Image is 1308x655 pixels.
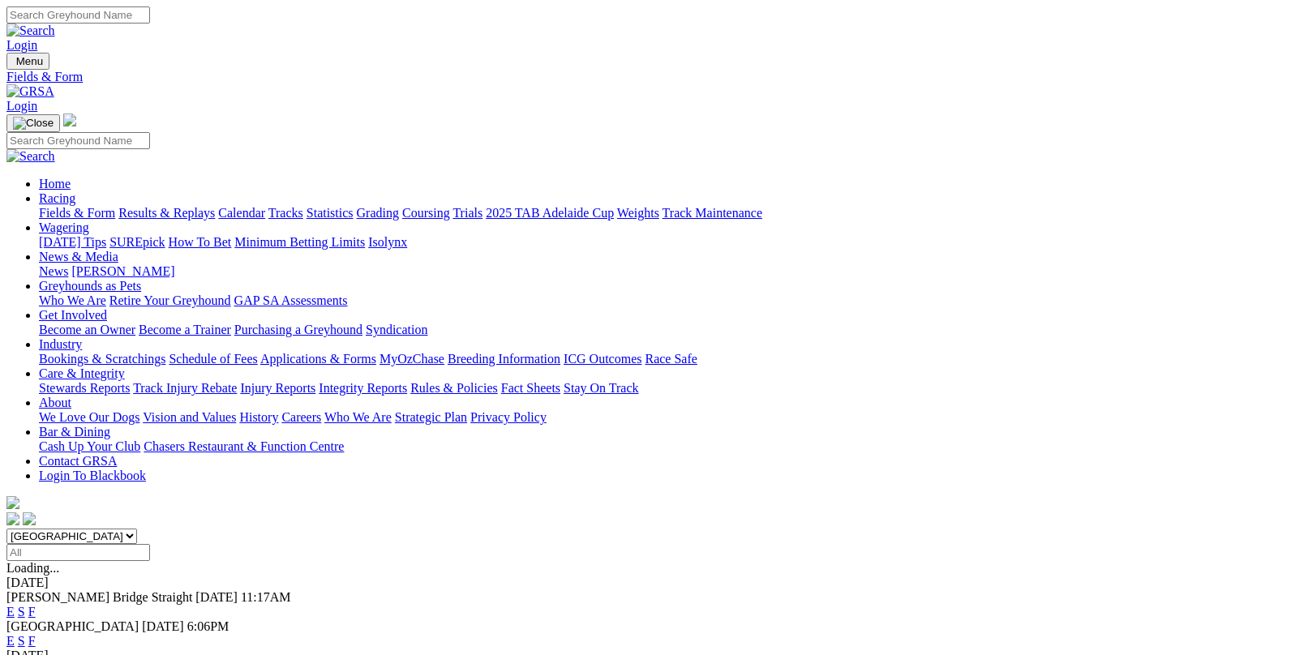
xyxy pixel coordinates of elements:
[268,206,303,220] a: Tracks
[39,177,71,191] a: Home
[118,206,215,220] a: Results & Replays
[6,38,37,52] a: Login
[23,512,36,525] img: twitter.svg
[6,149,55,164] img: Search
[39,235,1302,250] div: Wagering
[139,323,231,336] a: Become a Trainer
[6,512,19,525] img: facebook.svg
[357,206,399,220] a: Grading
[218,206,265,220] a: Calendar
[39,235,106,249] a: [DATE] Tips
[142,619,184,633] span: [DATE]
[28,634,36,648] a: F
[39,264,1302,279] div: News & Media
[39,425,110,439] a: Bar & Dining
[39,323,1302,337] div: Get Involved
[169,235,232,249] a: How To Bet
[6,496,19,509] img: logo-grsa-white.png
[195,590,238,604] span: [DATE]
[39,206,1302,220] div: Racing
[39,308,107,322] a: Get Involved
[663,206,762,220] a: Track Maintenance
[6,544,150,561] input: Select date
[366,323,427,336] a: Syndication
[6,561,59,575] span: Loading...
[13,117,54,130] img: Close
[39,220,89,234] a: Wagering
[133,381,237,395] a: Track Injury Rebate
[39,410,139,424] a: We Love Our Dogs
[564,352,641,366] a: ICG Outcomes
[39,352,1302,366] div: Industry
[240,381,315,395] a: Injury Reports
[234,235,365,249] a: Minimum Betting Limits
[6,590,192,604] span: [PERSON_NAME] Bridge Straight
[645,352,697,366] a: Race Safe
[368,235,407,249] a: Isolynx
[39,439,140,453] a: Cash Up Your Club
[281,410,321,424] a: Careers
[109,293,231,307] a: Retire Your Greyhound
[6,132,150,149] input: Search
[18,605,25,619] a: S
[6,99,37,113] a: Login
[39,323,135,336] a: Become an Owner
[402,206,450,220] a: Coursing
[486,206,614,220] a: 2025 TAB Adelaide Cup
[71,264,174,278] a: [PERSON_NAME]
[143,410,236,424] a: Vision and Values
[18,634,25,648] a: S
[6,605,15,619] a: E
[144,439,344,453] a: Chasers Restaurant & Function Centre
[39,279,141,293] a: Greyhounds as Pets
[39,264,68,278] a: News
[39,381,130,395] a: Stewards Reports
[241,590,291,604] span: 11:17AM
[39,250,118,263] a: News & Media
[39,469,146,482] a: Login To Blackbook
[239,410,278,424] a: History
[307,206,354,220] a: Statistics
[470,410,547,424] a: Privacy Policy
[63,113,76,126] img: logo-grsa-white.png
[39,206,115,220] a: Fields & Form
[617,206,659,220] a: Weights
[28,605,36,619] a: F
[234,293,348,307] a: GAP SA Assessments
[39,439,1302,454] div: Bar & Dining
[452,206,482,220] a: Trials
[6,84,54,99] img: GRSA
[319,381,407,395] a: Integrity Reports
[39,366,125,380] a: Care & Integrity
[501,381,560,395] a: Fact Sheets
[324,410,392,424] a: Who We Are
[6,619,139,633] span: [GEOGRAPHIC_DATA]
[395,410,467,424] a: Strategic Plan
[6,53,49,70] button: Toggle navigation
[6,24,55,38] img: Search
[6,6,150,24] input: Search
[39,191,75,205] a: Racing
[6,634,15,648] a: E
[39,410,1302,425] div: About
[39,381,1302,396] div: Care & Integrity
[39,293,106,307] a: Who We Are
[16,55,43,67] span: Menu
[169,352,257,366] a: Schedule of Fees
[260,352,376,366] a: Applications & Forms
[109,235,165,249] a: SUREpick
[6,576,1302,590] div: [DATE]
[564,381,638,395] a: Stay On Track
[448,352,560,366] a: Breeding Information
[39,454,117,468] a: Contact GRSA
[6,114,60,132] button: Toggle navigation
[39,396,71,409] a: About
[39,352,165,366] a: Bookings & Scratchings
[187,619,229,633] span: 6:06PM
[380,352,444,366] a: MyOzChase
[6,70,1302,84] a: Fields & Form
[39,293,1302,308] div: Greyhounds as Pets
[234,323,362,336] a: Purchasing a Greyhound
[410,381,498,395] a: Rules & Policies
